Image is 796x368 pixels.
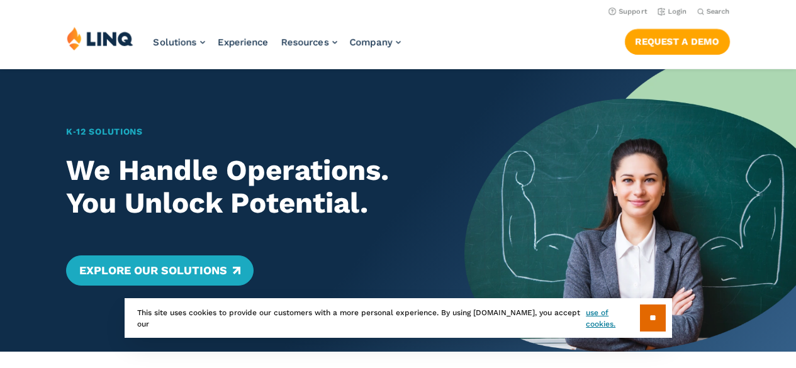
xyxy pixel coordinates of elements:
nav: Primary Navigation [154,26,401,68]
div: This site uses cookies to provide our customers with a more personal experience. By using [DOMAIN... [125,298,672,338]
a: Request a Demo [625,29,730,54]
a: Experience [218,36,269,48]
h2: We Handle Operations. You Unlock Potential. [66,154,432,220]
h1: K‑12 Solutions [66,125,432,138]
span: Search [707,8,730,16]
a: Resources [281,36,337,48]
img: Home Banner [464,69,796,352]
nav: Button Navigation [625,26,730,54]
button: Open Search Bar [697,7,730,16]
span: Resources [281,36,329,48]
span: Solutions [154,36,197,48]
a: Support [608,8,647,16]
a: Solutions [154,36,205,48]
a: Company [350,36,401,48]
a: Login [658,8,687,16]
img: LINQ | K‑12 Software [67,26,133,50]
span: Company [350,36,393,48]
a: use of cookies. [586,307,639,330]
a: Explore Our Solutions [66,255,253,286]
